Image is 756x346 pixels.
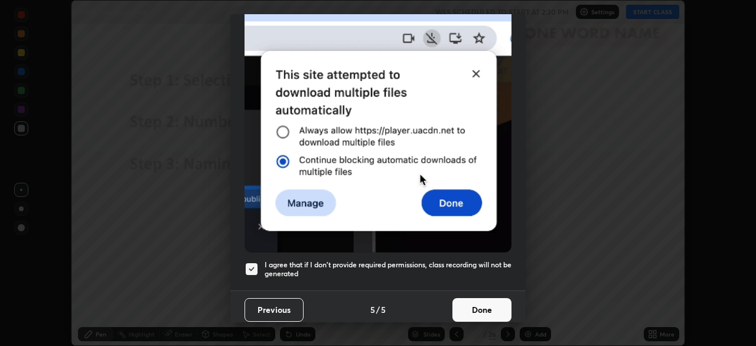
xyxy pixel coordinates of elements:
h4: 5 [381,303,386,316]
button: Previous [245,298,304,322]
h5: I agree that if I don't provide required permissions, class recording will not be generated [265,260,511,279]
button: Done [452,298,511,322]
h4: 5 [370,303,375,316]
h4: / [376,303,380,316]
